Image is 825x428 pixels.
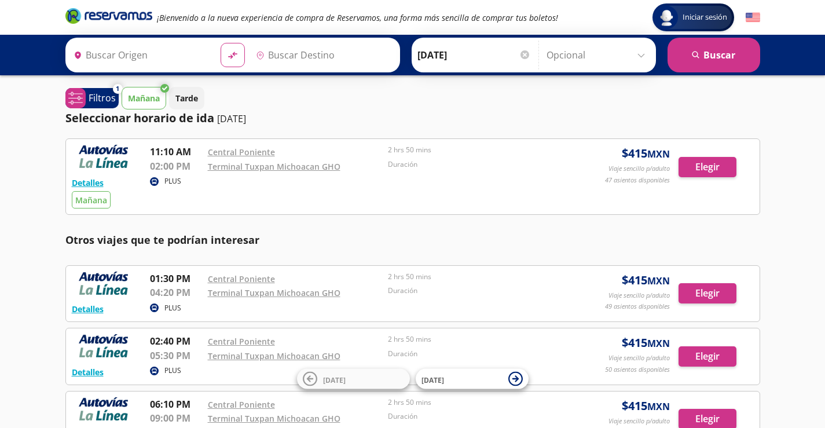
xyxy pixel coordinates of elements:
[164,303,181,313] p: PLUS
[208,336,275,347] a: Central Poniente
[128,92,160,104] p: Mañana
[157,12,558,23] em: ¡Bienvenido a la nueva experiencia de compra de Reservamos, una forma más sencilla de comprar tus...
[608,164,670,174] p: Viaje sencillo p/adulto
[150,411,202,425] p: 09:00 PM
[116,84,119,94] span: 1
[388,159,563,170] p: Duración
[65,7,152,28] a: Brand Logo
[678,12,732,23] span: Iniciar sesión
[208,413,340,424] a: Terminal Tuxpan Michoacan GHO
[608,353,670,363] p: Viaje sencillo p/adulto
[622,272,670,289] span: $ 415
[217,112,246,126] p: [DATE]
[388,349,563,359] p: Duración
[150,159,202,173] p: 02:00 PM
[679,157,736,177] button: Elegir
[605,365,670,375] p: 50 asientos disponibles
[75,195,107,206] span: Mañana
[175,92,198,104] p: Tarde
[622,397,670,415] span: $ 415
[150,272,202,286] p: 01:30 PM
[323,375,346,385] span: [DATE]
[605,302,670,312] p: 49 asientos disponibles
[388,397,563,408] p: 2 hrs 50 mins
[608,291,670,301] p: Viaje sencillo p/adulto
[150,334,202,348] p: 02:40 PM
[388,145,563,155] p: 2 hrs 50 mins
[421,375,444,385] span: [DATE]
[169,87,204,109] button: Tarde
[208,161,340,172] a: Terminal Tuxpan Michoacan GHO
[605,175,670,185] p: 47 asientos disponibles
[647,275,670,287] small: MXN
[647,148,670,160] small: MXN
[208,350,340,361] a: Terminal Tuxpan Michoacan GHO
[746,10,760,25] button: English
[72,145,135,168] img: RESERVAMOS
[679,346,736,367] button: Elegir
[208,147,275,158] a: Central Poniente
[622,334,670,352] span: $ 415
[150,286,202,299] p: 04:20 PM
[89,91,116,105] p: Filtros
[150,397,202,411] p: 06:10 PM
[122,87,166,109] button: Mañana
[164,176,181,186] p: PLUS
[297,369,410,389] button: [DATE]
[72,397,135,420] img: RESERVAMOS
[251,41,394,69] input: Buscar Destino
[679,283,736,303] button: Elegir
[622,145,670,162] span: $ 415
[388,286,563,296] p: Duración
[668,38,760,72] button: Buscar
[164,365,181,376] p: PLUS
[72,272,135,295] img: RESERVAMOS
[65,232,760,248] p: Otros viajes que te podrían interesar
[72,334,135,357] img: RESERVAMOS
[388,272,563,282] p: 2 hrs 50 mins
[150,145,202,159] p: 11:10 AM
[647,337,670,350] small: MXN
[208,287,340,298] a: Terminal Tuxpan Michoacan GHO
[547,41,650,69] input: Opcional
[65,109,214,127] p: Seleccionar horario de ida
[65,7,152,24] i: Brand Logo
[150,349,202,363] p: 05:30 PM
[417,41,531,69] input: Elegir Fecha
[416,369,529,389] button: [DATE]
[388,334,563,345] p: 2 hrs 50 mins
[69,41,211,69] input: Buscar Origen
[72,366,104,378] button: Detalles
[608,416,670,426] p: Viaje sencillo p/adulto
[65,88,119,108] button: 1Filtros
[208,399,275,410] a: Central Poniente
[72,303,104,315] button: Detalles
[647,400,670,413] small: MXN
[388,411,563,422] p: Duración
[72,177,104,189] button: Detalles
[208,273,275,284] a: Central Poniente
